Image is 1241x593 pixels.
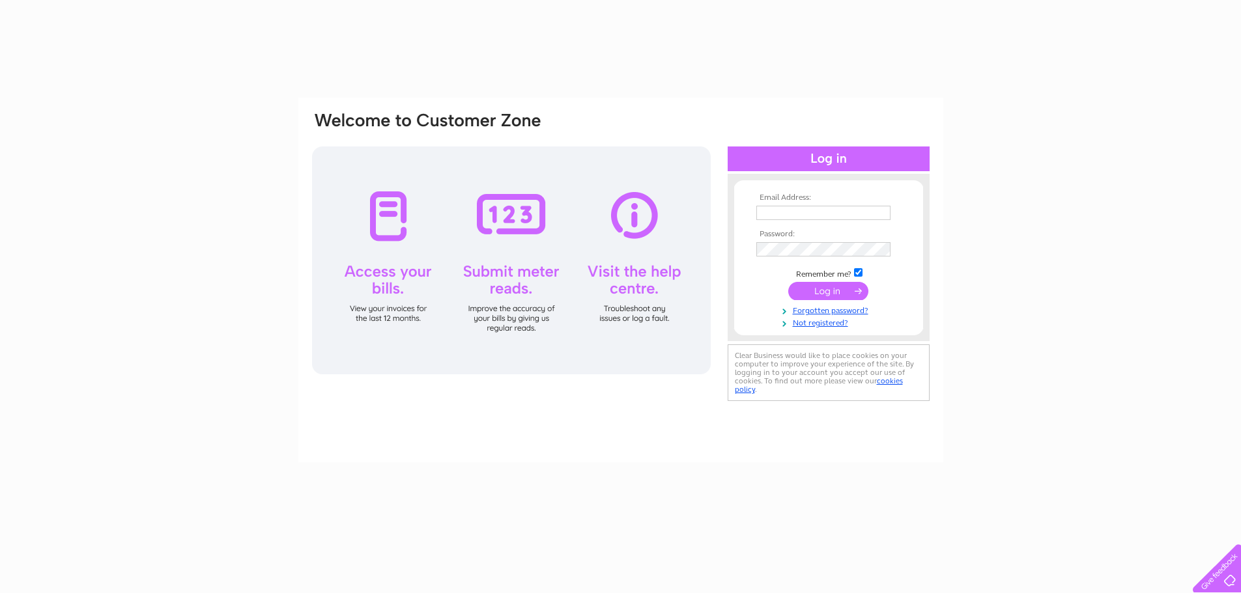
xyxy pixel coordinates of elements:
div: Clear Business would like to place cookies on your computer to improve your experience of the sit... [728,344,930,401]
th: Email Address: [753,193,904,202]
input: Submit [788,282,868,300]
td: Remember me? [753,266,904,279]
a: cookies policy [735,376,903,394]
th: Password: [753,230,904,239]
a: Not registered? [756,316,904,328]
a: Forgotten password? [756,303,904,316]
